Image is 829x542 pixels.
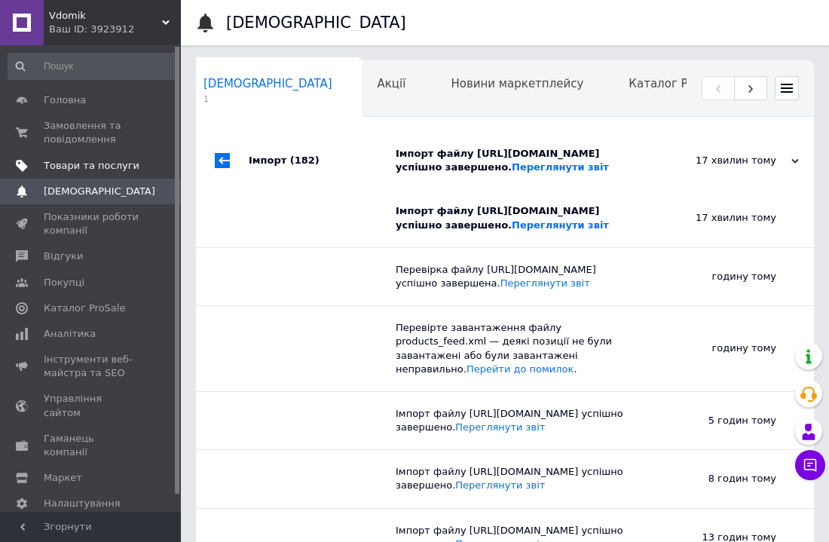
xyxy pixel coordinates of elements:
span: [DEMOGRAPHIC_DATA] [203,77,332,90]
a: Переглянути звіт [512,219,609,231]
span: Маркет [44,471,82,485]
span: Каталог ProSale [44,302,125,315]
span: Інструменти веб-майстра та SEO [44,353,139,380]
span: Гаманець компанії [44,432,139,459]
span: Показники роботи компанії [44,210,139,237]
span: Товари та послуги [44,159,139,173]
span: Новини маркетплейсу [451,77,583,90]
div: Перевірка файлу [URL][DOMAIN_NAME] успішно завершена. [396,263,626,290]
a: Переглянути звіт [500,277,590,289]
span: 1 [203,93,332,105]
span: Головна [44,93,86,107]
a: Переглянути звіт [455,421,545,433]
button: Чат з покупцем [795,450,825,480]
span: (182) [290,155,320,166]
a: Перейти до помилок [467,363,574,375]
div: 17 хвилин тому [626,189,814,247]
div: 17 хвилин тому [648,154,799,167]
span: Налаштування [44,497,121,510]
div: 5 годин тому [626,392,814,449]
div: 8 годин тому [626,450,814,507]
div: Перевірте завантаження файлу products_feed.xml — деякі позиції не були завантажені або були заван... [396,321,626,376]
span: Аналітика [44,327,96,341]
input: Пошук [8,53,178,80]
div: Імпорт файлу [URL][DOMAIN_NAME] успішно завершено. [396,465,626,492]
div: годину тому [626,306,814,391]
span: Покупці [44,276,84,289]
div: Ваш ID: 3923912 [49,23,181,36]
div: Імпорт [249,132,396,189]
div: Імпорт файлу [URL][DOMAIN_NAME] успішно завершено. [396,407,626,434]
a: Переглянути звіт [455,479,545,491]
span: Управління сайтом [44,392,139,419]
a: Переглянути звіт [512,161,609,173]
span: Vdomik [49,9,162,23]
span: Відгуки [44,250,83,263]
div: Імпорт файлу [URL][DOMAIN_NAME] успішно завершено. [396,147,648,174]
h1: [DEMOGRAPHIC_DATA] [226,14,406,32]
div: годину тому [626,248,814,305]
span: Замовлення та повідомлення [44,119,139,146]
div: Імпорт файлу [URL][DOMAIN_NAME] успішно завершено. [396,204,626,231]
span: Акції [378,77,406,90]
span: [DEMOGRAPHIC_DATA] [44,185,155,198]
span: Каталог ProSale [629,77,723,90]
